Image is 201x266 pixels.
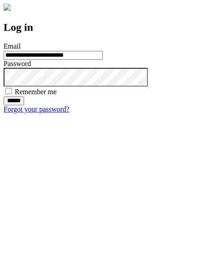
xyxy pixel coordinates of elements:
label: Email [4,42,21,50]
a: Forgot your password? [4,105,69,113]
label: Remember me [15,88,57,96]
label: Password [4,60,31,67]
img: logo-4e3dc11c47720685a147b03b5a06dd966a58ff35d612b21f08c02c0306f2b779.png [4,4,11,11]
h2: Log in [4,21,197,33]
